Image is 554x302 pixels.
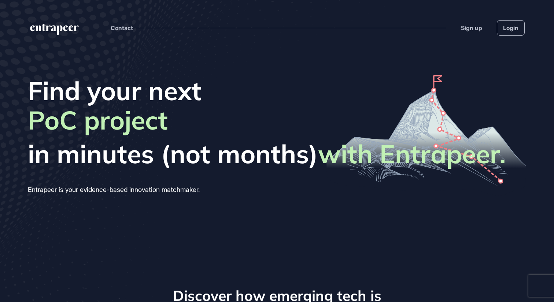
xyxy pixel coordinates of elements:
span: in minutes (not months) [28,138,506,169]
button: Contact [111,23,133,33]
span: Find your next [28,75,506,106]
a: Sign up [461,23,482,32]
strong: with Entrapeer. [318,138,506,170]
a: entrapeer-logo [29,24,80,38]
a: Login [497,20,525,36]
div: Entrapeer is your evidence-based innovation matchmaker. [28,184,506,196]
span: PoC project [28,105,168,138]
